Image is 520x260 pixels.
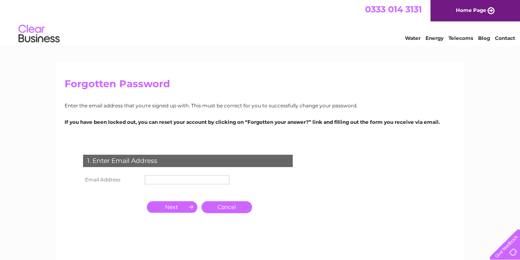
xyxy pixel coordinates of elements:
h2: Forgotten Password [65,78,456,94]
a: Blog [478,35,490,41]
a: Water [405,35,421,41]
a: Cancel [201,201,252,213]
a: 0333 014 3131 [365,4,422,14]
div: 1. Enter Email Address [83,155,293,167]
a: Energy [425,35,444,41]
a: Telecoms [448,35,473,41]
div: Clear Business is a trading name of Verastar Limited (registered in [GEOGRAPHIC_DATA] No. 3667643... [66,5,455,40]
p: If you have been locked out, you can reset your account by clicking on “Forgotten your answer?” l... [65,118,456,126]
a: Contact [495,35,515,41]
img: logo.png [18,21,60,46]
p: Enter the email address that you're signed up with. This must be correct for you to successfully ... [65,102,456,109]
th: Email Address [81,173,143,186]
